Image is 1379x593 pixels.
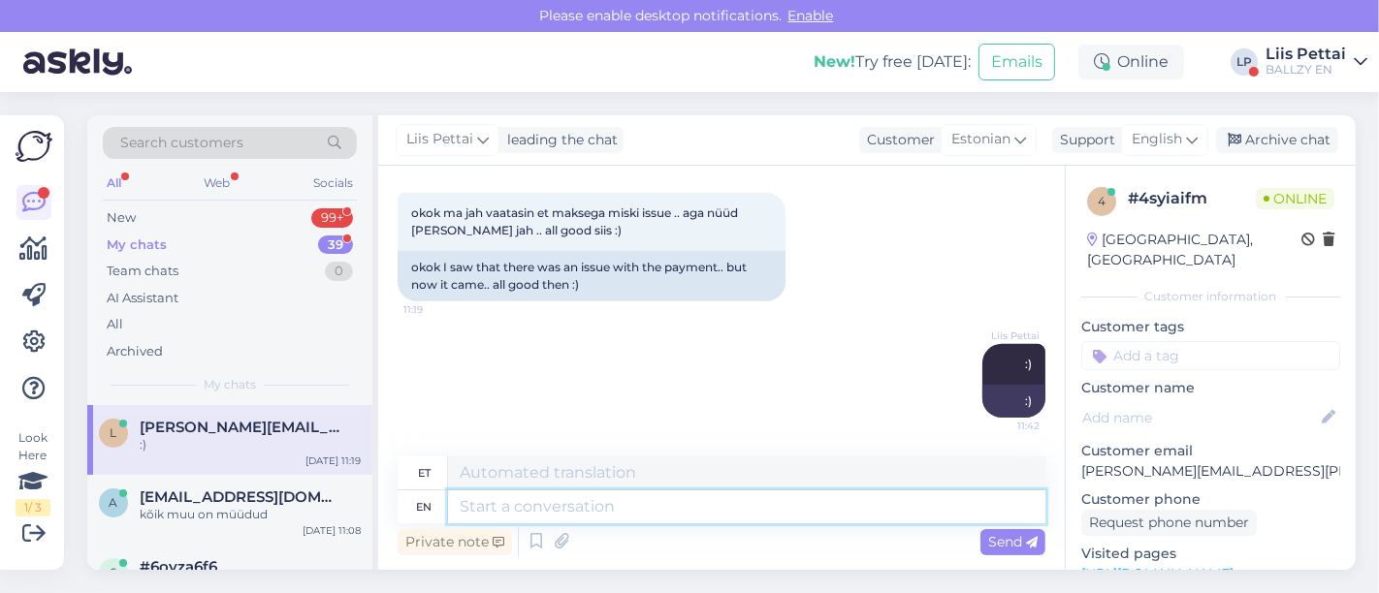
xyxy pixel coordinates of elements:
div: 1 / 3 [16,499,50,516]
div: Archive chat [1216,127,1338,153]
span: :) [1025,357,1032,371]
div: [DATE] 11:08 [303,523,361,538]
span: 11:19 [403,302,476,317]
input: Add a tag [1081,341,1340,370]
div: AI Assistant [107,289,178,308]
div: 0 [325,262,353,281]
div: All [107,315,123,334]
div: en [417,490,433,523]
div: My chats [107,235,167,255]
p: Customer tags [1081,317,1340,337]
span: lauri.laurits@gmail.com [140,419,341,436]
div: :) [140,436,361,453]
p: [PERSON_NAME][EMAIL_ADDRESS][PERSON_NAME][DOMAIN_NAME] [1081,461,1340,482]
div: et [418,456,431,489]
span: Online [1256,188,1334,209]
div: Look Here [16,429,50,516]
p: Customer phone [1081,489,1340,510]
span: Estonian [951,129,1010,150]
span: a [110,495,118,510]
span: #6ovza6f6 [140,558,217,576]
div: 39 [318,235,353,255]
div: Archived [107,342,163,361]
div: Customer [859,130,935,150]
div: Customer information [1081,288,1340,305]
div: LP [1231,48,1258,76]
div: Private note [398,529,512,555]
div: 99+ [311,208,353,228]
span: Enable [783,7,840,24]
a: Liis PettaiBALLZY EN [1266,47,1367,78]
span: 4 [1098,194,1106,208]
span: My chats [204,376,256,393]
span: English [1132,129,1182,150]
span: 11:42 [967,419,1040,433]
span: 6 [111,565,117,579]
div: :) [982,385,1045,418]
p: Customer name [1081,378,1340,398]
div: kõik muu on müüdud [140,506,361,523]
div: Web [201,171,235,196]
span: l [111,425,117,440]
div: Team chats [107,262,178,281]
div: okok I saw that there was an issue with the payment.. but now it came.. all good then :) [398,251,786,301]
div: Liis Pettai [1266,47,1346,62]
button: Emails [978,44,1055,80]
span: Search customers [120,133,243,153]
div: Socials [309,171,357,196]
div: Support [1052,130,1115,150]
input: Add name [1082,407,1318,428]
div: [GEOGRAPHIC_DATA], [GEOGRAPHIC_DATA] [1087,230,1301,270]
div: New [107,208,136,228]
div: Request phone number [1081,510,1257,536]
span: aleksei927sm@gmail.com [140,488,341,506]
div: All [103,171,125,196]
a: [URL][DOMAIN_NAME] [1081,565,1234,582]
span: okok ma jah vaatasin et maksega miski issue .. aga nüüd [PERSON_NAME] jah .. all good siis :) [411,205,741,237]
span: Liis Pettai [406,129,473,150]
div: Try free [DATE]: [814,50,971,74]
span: Send [988,533,1038,550]
b: New! [814,52,855,71]
p: Visited pages [1081,544,1340,564]
div: # 4syiaifm [1128,187,1256,210]
div: [DATE] 11:19 [305,453,361,468]
img: Askly Logo [16,131,52,162]
span: Liis Pettai [967,328,1040,343]
div: Online [1078,45,1184,79]
div: leading the chat [499,130,618,150]
p: Customer email [1081,441,1340,461]
div: BALLZY EN [1266,62,1346,78]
